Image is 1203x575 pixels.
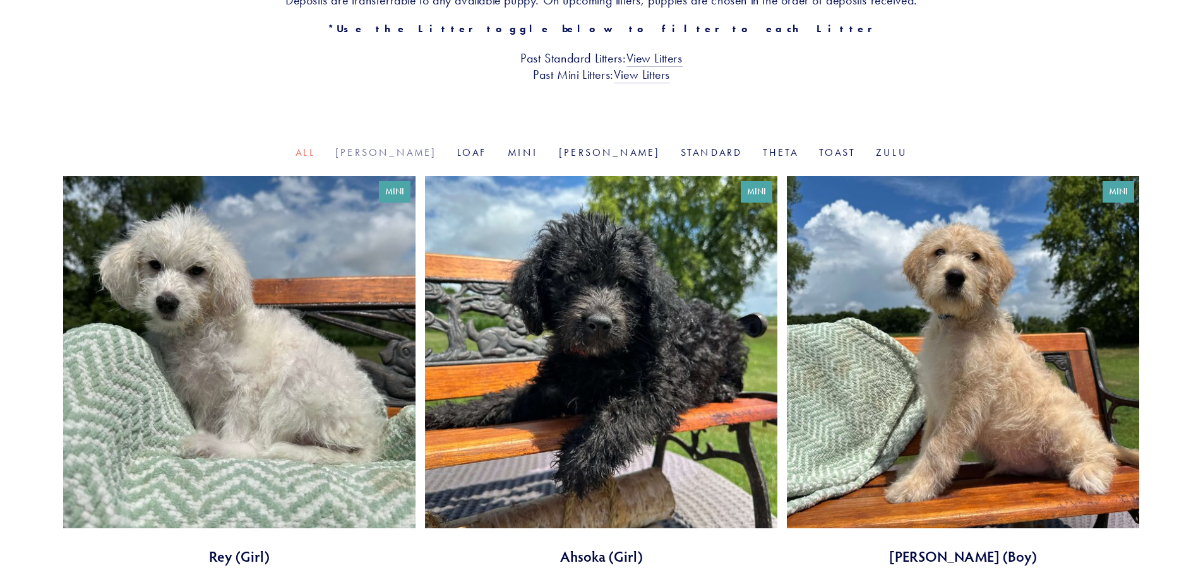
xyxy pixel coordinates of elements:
[681,146,743,158] a: Standard
[819,146,856,158] a: Toast
[508,146,539,158] a: Mini
[614,67,670,83] a: View Litters
[335,146,437,158] a: [PERSON_NAME]
[328,23,875,35] strong: *Use the Litter toggle below to filter to each Litter
[626,50,683,67] a: View Litters
[763,146,799,158] a: Theta
[559,146,661,158] a: [PERSON_NAME]
[63,50,1140,83] h3: Past Standard Litters: Past Mini Litters:
[457,146,488,158] a: Loaf
[876,146,907,158] a: Zulu
[296,146,315,158] a: All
